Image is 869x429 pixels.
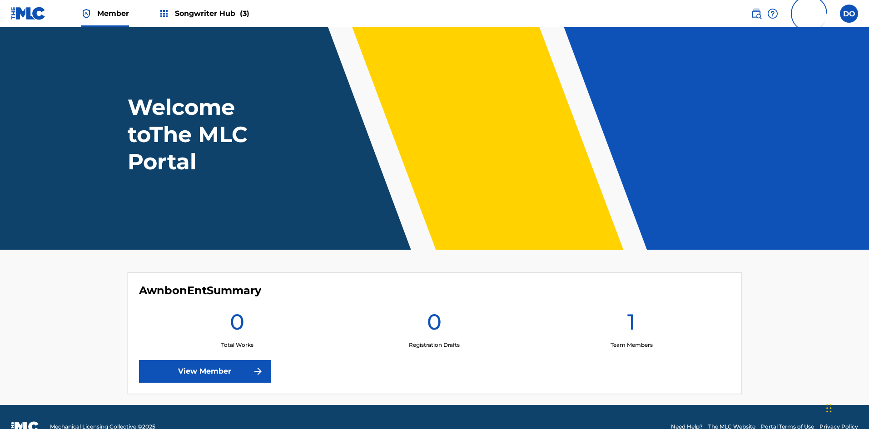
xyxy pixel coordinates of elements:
[751,8,762,19] img: search
[767,8,778,19] img: help
[139,284,261,297] h4: AwnbonEnt
[840,5,858,23] div: User Menu
[97,8,129,19] span: Member
[767,5,778,23] div: Help
[159,8,169,19] img: Top Rightsholders
[751,5,762,23] a: Public Search
[253,366,263,377] img: f7272a7cc735f4ea7f67.svg
[240,9,249,18] span: (3)
[826,394,832,422] div: Drag
[611,341,653,349] p: Team Members
[11,7,46,20] img: MLC Logo
[175,8,249,19] span: Songwriter Hub
[139,360,271,383] a: View Member
[221,341,253,349] p: Total Works
[824,385,869,429] iframe: Chat Widget
[128,94,298,175] h1: Welcome to The MLC Portal
[81,8,92,19] img: Top Rightsholder
[427,308,442,341] h1: 0
[409,341,460,349] p: Registration Drafts
[627,308,636,341] h1: 1
[230,308,244,341] h1: 0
